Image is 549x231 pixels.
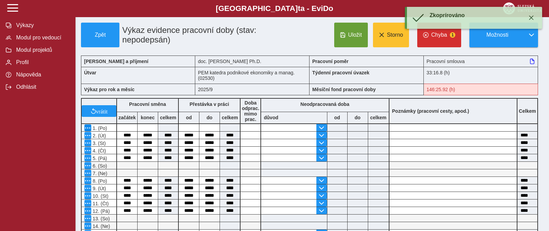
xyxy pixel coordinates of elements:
[312,70,370,75] b: Týdenní pracovní úvazek
[91,141,106,146] span: 3. (St)
[84,70,96,75] b: Útvar
[195,84,309,95] div: 2025/9
[84,215,91,222] button: Menu
[450,32,455,38] span: 1
[84,139,91,146] button: Menu
[84,59,148,64] b: [PERSON_NAME] a příjmení
[323,4,328,13] span: D
[298,4,300,13] span: t
[264,115,278,120] b: důvod
[82,105,116,117] button: vrátit
[129,101,166,107] b: Pracovní směna
[329,4,334,13] span: o
[503,2,542,14] img: logo_web_su.png
[179,115,199,120] b: od
[312,59,349,64] b: Pracovní poměr
[14,35,70,41] span: Modul pro vedoucí
[84,32,116,38] span: Zpět
[84,87,135,92] b: Výkaz pro rok a měsíc
[117,115,137,120] b: začátek
[417,23,461,47] button: Chyba1
[368,115,389,120] b: celkem
[138,115,158,120] b: konec
[91,216,110,221] span: 13. (So)
[424,67,538,84] div: 33:16.8 (h)
[21,4,528,13] b: [GEOGRAPHIC_DATA] a - Evi
[348,32,362,38] span: Uložit
[91,186,106,191] span: 9. (Út)
[91,156,107,161] span: 5. (Pá)
[519,108,536,114] b: Celkem
[84,192,91,199] button: Menu
[14,22,70,28] span: Výkazy
[91,148,106,154] span: 4. (Čt)
[84,132,91,139] button: Menu
[84,185,91,192] button: Menu
[84,222,91,229] button: Menu
[348,115,368,120] b: do
[301,101,349,107] b: Neodpracovaná doba
[327,115,347,120] b: od
[91,171,107,176] span: 7. (Ne)
[119,23,273,47] h1: Výkaz evidence pracovní doby (stav: nepodepsán)
[475,32,519,38] span: Možnosti
[14,84,70,90] span: Odhlásit
[424,56,538,67] div: Pracovní smlouva
[84,124,91,131] button: Menu
[424,84,538,95] div: Fond pracovní doby (146:25.92 h) a součet hodin (139:31 h) se neshodují!
[91,208,110,214] span: 12. (Pá)
[14,72,70,78] span: Nápověda
[84,162,91,169] button: Menu
[91,193,108,199] span: 10. (St)
[195,67,309,84] div: PEM katedra podnikové ekonomiky a manag. (02530)
[84,177,91,184] button: Menu
[84,147,91,154] button: Menu
[431,32,447,38] span: Chyba
[389,108,472,114] b: Poznámky (pracovní cesty, apod.)
[199,115,220,120] b: do
[91,163,107,169] span: 6. (So)
[14,59,70,65] span: Profil
[84,207,91,214] button: Menu
[91,125,107,131] span: 1. (Po)
[91,201,109,206] span: 11. (Čt)
[430,12,465,18] span: Zkoprírováno
[387,32,403,38] span: Storno
[189,101,229,107] b: Přestávka v práci
[96,108,108,114] span: vrátit
[84,155,91,161] button: Menu
[373,23,409,47] button: Storno
[195,56,309,67] div: doc. [PERSON_NAME] Ph.D.
[242,100,259,122] b: Doba odprac. mimo prac.
[220,115,240,120] b: celkem
[312,87,376,92] b: Měsíční fond pracovní doby
[84,170,91,177] button: Menu
[91,178,107,184] span: 8. (Po)
[91,223,110,229] span: 14. (Ne)
[469,23,525,47] button: Možnosti
[334,23,368,47] button: Uložit
[91,133,106,138] span: 2. (Út)
[81,23,119,47] button: Zpět
[158,115,178,120] b: celkem
[14,47,70,53] span: Modul projektů
[84,200,91,207] button: Menu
